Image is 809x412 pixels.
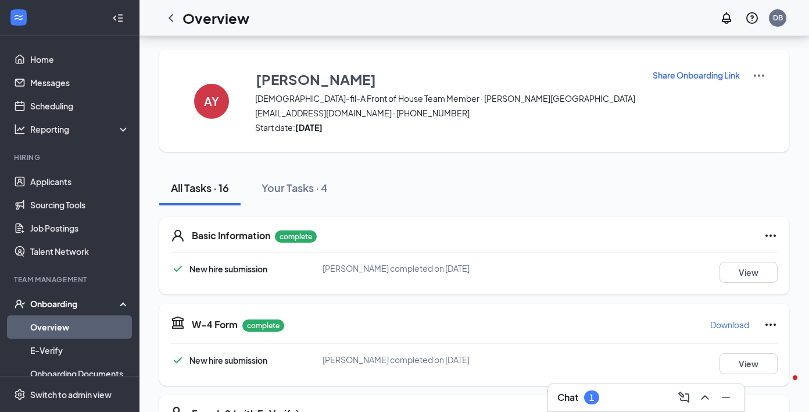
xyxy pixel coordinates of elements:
svg: ChevronUp [698,390,712,404]
button: View [719,262,778,283]
button: ComposeMessage [675,388,693,407]
svg: Ellipses [764,318,778,332]
button: Download [710,315,750,334]
button: Minimize [717,388,735,407]
div: Onboarding [30,298,120,310]
div: Team Management [14,275,127,285]
svg: Minimize [719,390,733,404]
a: Applicants [30,170,130,193]
strong: [DATE] [295,122,323,133]
svg: UserCheck [14,298,26,310]
h5: Basic Information [192,229,270,242]
span: Start date: [255,122,638,133]
h4: AY [204,97,219,105]
a: Sourcing Tools [30,193,130,216]
button: View [719,353,778,374]
div: Switch to admin view [30,389,112,400]
a: Scheduling [30,94,130,118]
a: Onboarding Documents [30,362,130,385]
div: DB [773,13,783,23]
h3: Chat [557,391,578,404]
span: [DEMOGRAPHIC_DATA]-fil-A Front of House Team Member · [PERSON_NAME][GEOGRAPHIC_DATA] [255,93,638,104]
a: Talent Network [30,240,130,263]
svg: Notifications [719,11,733,25]
svg: Checkmark [171,353,185,367]
a: E-Verify [30,339,130,362]
p: Share Onboarding Link [653,69,740,81]
button: Share Onboarding Link [652,69,740,81]
svg: Analysis [14,123,26,135]
svg: User [171,229,185,243]
div: All Tasks · 16 [171,180,229,195]
div: 1 [589,393,594,403]
svg: ComposeMessage [677,390,691,404]
span: New hire submission [189,355,267,365]
svg: WorkstreamLogo [13,12,24,23]
svg: Checkmark [171,262,185,276]
svg: Settings [14,389,26,400]
span: [PERSON_NAME] completed on [DATE] [323,354,470,365]
svg: Collapse [112,12,124,24]
svg: QuestionInfo [745,11,759,25]
h5: W-4 Form [192,318,238,331]
span: New hire submission [189,264,267,274]
button: AY [182,69,241,133]
svg: Ellipses [764,229,778,243]
button: [PERSON_NAME] [255,69,638,90]
p: complete [242,319,284,332]
div: Reporting [30,123,130,135]
iframe: Intercom live chat [769,372,797,400]
a: Messages [30,71,130,94]
p: Download [710,319,749,331]
button: ChevronUp [696,388,714,407]
a: Home [30,48,130,71]
a: Overview [30,315,130,339]
p: complete [275,230,317,243]
h3: [PERSON_NAME] [256,69,376,89]
span: [PERSON_NAME] completed on [DATE] [323,263,470,274]
img: More Actions [752,69,766,83]
svg: TaxGovernmentIcon [171,315,185,329]
div: Hiring [14,152,127,162]
h1: Overview [182,8,249,28]
a: Job Postings [30,216,130,240]
span: [EMAIL_ADDRESS][DOMAIN_NAME] · [PHONE_NUMBER] [255,107,638,119]
svg: ChevronLeft [164,11,178,25]
div: Your Tasks · 4 [262,180,328,195]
